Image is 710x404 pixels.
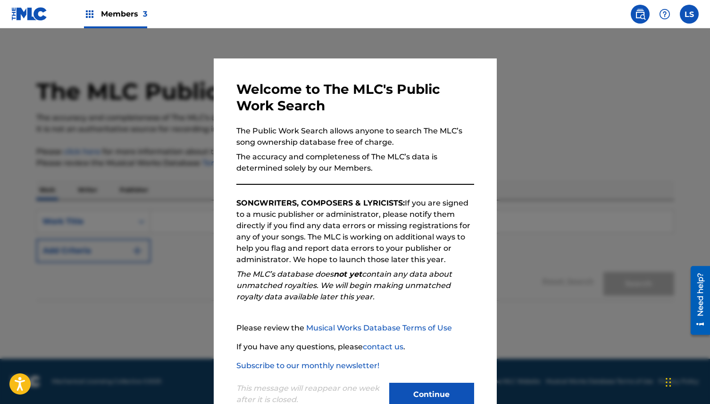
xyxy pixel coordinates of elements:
p: If you have any questions, please . [236,341,474,353]
a: Musical Works Database Terms of Use [306,323,452,332]
strong: SONGWRITERS, COMPOSERS & LYRICISTS: [236,198,405,207]
em: The MLC’s database does contain any data about unmatched royalties. We will begin making unmatche... [236,270,452,301]
img: Top Rightsholders [84,8,95,20]
p: If you are signed to a music publisher or administrator, please notify them directly if you find ... [236,198,474,265]
div: Drag [666,368,671,396]
img: search [635,8,646,20]
iframe: Resource Center [684,262,710,338]
a: Public Search [631,5,650,24]
p: The Public Work Search allows anyone to search The MLC’s song ownership database free of charge. [236,125,474,148]
img: MLC Logo [11,7,48,21]
div: User Menu [680,5,699,24]
p: The accuracy and completeness of The MLC’s data is determined solely by our Members. [236,151,474,174]
img: help [659,8,670,20]
a: Subscribe to our monthly newsletter! [236,361,379,370]
strong: not yet [334,270,362,279]
a: contact us [363,342,403,351]
h3: Welcome to The MLC's Public Work Search [236,81,474,114]
iframe: Chat Widget [663,359,710,404]
span: 3 [143,9,147,18]
span: Members [101,8,147,19]
p: Please review the [236,322,474,334]
div: Help [655,5,674,24]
